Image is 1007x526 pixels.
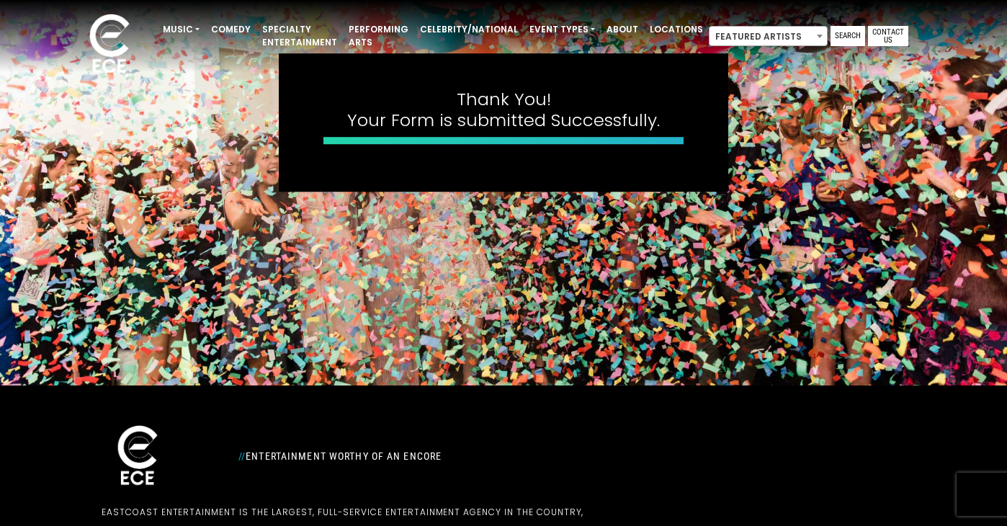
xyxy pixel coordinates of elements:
a: Music [157,17,205,42]
span: Featured Artists [710,27,827,47]
a: Comedy [205,17,256,42]
a: Locations [644,17,709,42]
span: // [238,450,246,462]
a: About [601,17,644,42]
div: Entertainment Worthy of an Encore [230,445,640,468]
img: ece_new_logo_whitev2-1.png [102,422,174,491]
img: ece_new_logo_whitev2-1.png [73,10,146,80]
a: Specialty Entertainment [256,17,343,55]
a: Celebrity/National [414,17,524,42]
span: Featured Artists [709,26,828,46]
a: Event Types [524,17,601,42]
a: Search [831,26,865,46]
a: Performing Arts [343,17,414,55]
a: Contact Us [868,26,908,46]
h4: Thank You! Your Form is submitted Successfully. [323,89,684,131]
